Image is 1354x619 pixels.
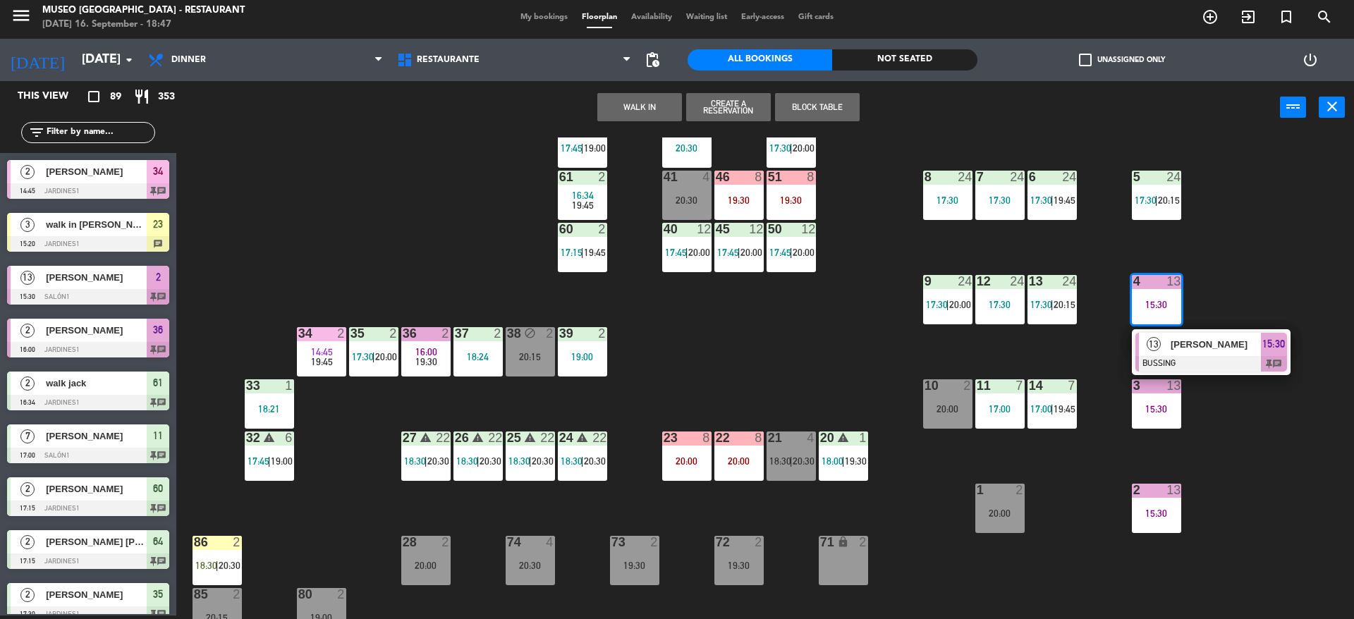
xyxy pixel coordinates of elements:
[561,142,583,154] span: 17:45
[506,352,555,362] div: 20:15
[1158,195,1180,206] span: 20:15
[714,456,764,466] div: 20:00
[153,427,163,444] span: 11
[801,223,815,235] div: 12
[975,300,1025,309] div: 17:30
[1278,8,1295,25] i: turned_in_not
[1166,379,1181,392] div: 13
[415,346,437,357] span: 16:00
[1068,379,1076,392] div: 7
[352,351,374,362] span: 17:30
[767,195,816,205] div: 19:30
[581,455,584,467] span: |
[859,536,867,548] div: 2
[248,455,269,467] span: 17:45
[268,455,271,467] span: |
[456,455,478,467] span: 18:30
[662,456,712,466] div: 20:00
[598,223,606,235] div: 2
[702,171,711,183] div: 4
[158,89,175,105] span: 353
[1262,336,1285,353] span: 15:30
[769,142,791,154] span: 17:30
[488,431,502,444] div: 22
[20,429,35,443] span: 7
[1133,379,1134,392] div: 3
[298,588,299,601] div: 80
[1166,171,1181,183] div: 24
[508,455,530,467] span: 18:30
[769,455,791,467] span: 18:30
[507,327,508,340] div: 38
[790,142,793,154] span: |
[1316,8,1333,25] i: search
[581,247,584,258] span: |
[842,455,845,467] span: |
[20,482,35,496] span: 2
[156,269,161,286] span: 2
[494,327,502,340] div: 2
[121,51,138,68] i: arrow_drop_down
[1133,484,1134,496] div: 2
[507,536,508,548] div: 74
[576,431,588,443] i: warning
[20,324,35,338] span: 2
[1051,299,1054,310] span: |
[714,195,764,205] div: 19:30
[298,327,299,340] div: 34
[20,218,35,232] span: 3
[958,171,972,183] div: 24
[559,223,560,235] div: 60
[611,536,612,548] div: 73
[837,431,849,443] i: warning
[755,536,763,548] div: 2
[688,49,832,71] div: All Bookings
[532,455,554,467] span: 20:30
[1030,195,1052,206] span: 17:30
[153,533,163,550] span: 64
[1015,379,1024,392] div: 7
[1079,54,1092,66] span: check_box_outline_blank
[1062,275,1076,288] div: 24
[153,480,163,497] span: 60
[793,142,815,154] span: 20:00
[372,351,375,362] span: |
[375,351,397,362] span: 20:00
[219,560,240,571] span: 20:30
[561,247,583,258] span: 17:15
[46,270,147,285] span: [PERSON_NAME]
[350,327,351,340] div: 35
[697,223,711,235] div: 12
[401,560,451,570] div: 20:00
[597,93,682,121] button: WALK IN
[946,299,949,310] span: |
[20,535,35,549] span: 2
[1166,275,1181,288] div: 13
[194,536,195,548] div: 86
[664,431,664,444] div: 23
[246,379,247,392] div: 33
[285,431,293,444] div: 6
[404,455,426,467] span: 18:30
[524,431,536,443] i: warning
[1015,484,1024,496] div: 2
[561,455,583,467] span: 18:30
[665,247,687,258] span: 17:45
[790,455,793,467] span: |
[793,247,815,258] span: 20:00
[559,171,560,183] div: 61
[1010,171,1024,183] div: 24
[664,223,664,235] div: 40
[1054,403,1075,415] span: 19:45
[1133,275,1134,288] div: 4
[46,323,147,338] span: [PERSON_NAME]
[263,431,275,443] i: warning
[1132,508,1181,518] div: 15:30
[1051,195,1054,206] span: |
